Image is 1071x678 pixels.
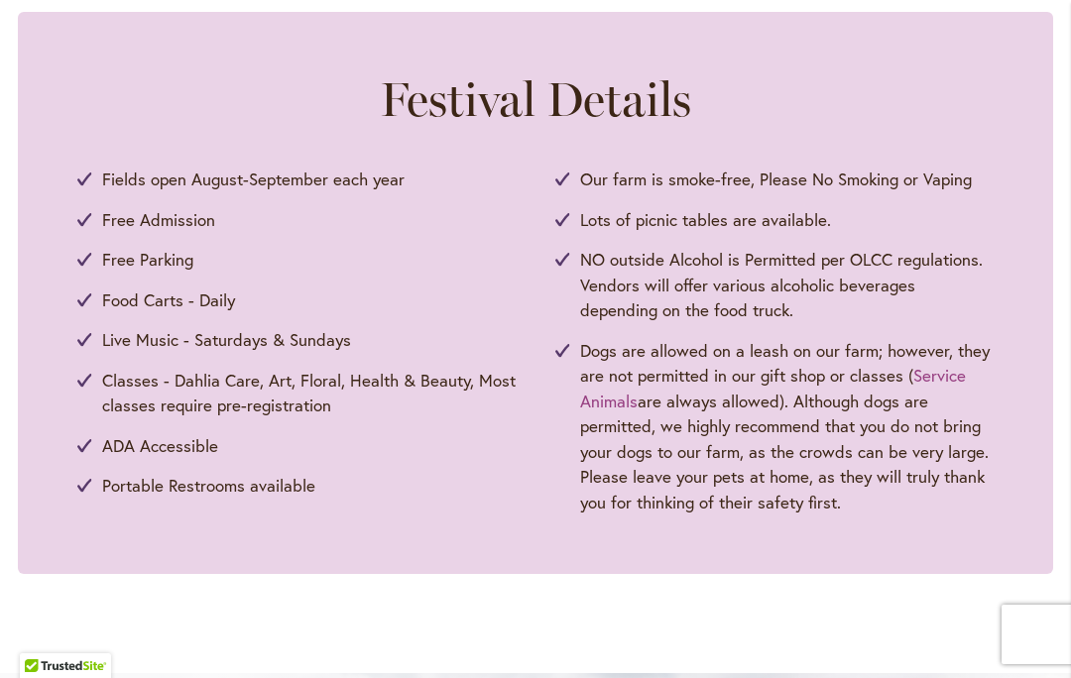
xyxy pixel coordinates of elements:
span: Free Admission [102,207,215,233]
a: Service Animals [580,364,966,412]
span: NO outside Alcohol is Permitted per OLCC regulations. Vendors will offer various alcoholic bevera... [580,247,994,323]
span: Fields open August-September each year [102,167,405,192]
h2: Festival Details [77,71,994,127]
span: Lots of picnic tables are available. [580,207,831,233]
span: Portable Restrooms available [102,473,315,499]
span: Dogs are allowed on a leash on our farm; however, they are not permitted in our gift shop or clas... [580,338,994,515]
span: Free Parking [102,247,193,273]
span: ADA Accessible [102,433,218,459]
span: Classes - Dahlia Care, Art, Floral, Health & Beauty, Most classes require pre-registration [102,368,516,418]
span: Food Carts - Daily [102,287,235,313]
span: Live Music - Saturdays & Sundays [102,327,351,353]
span: Our farm is smoke-free, Please No Smoking or Vaping [580,167,972,192]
